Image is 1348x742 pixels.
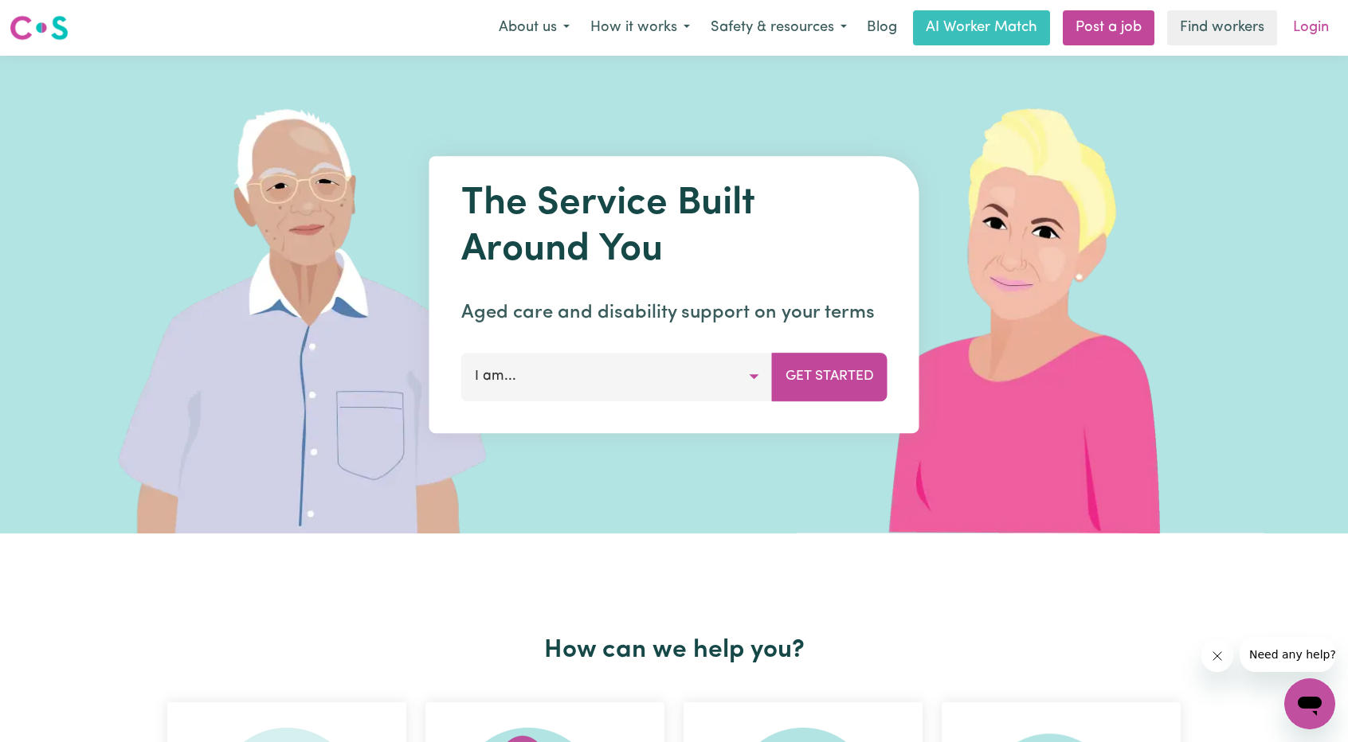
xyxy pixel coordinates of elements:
iframe: Button to launch messaging window [1284,678,1335,729]
button: About us [488,11,580,45]
button: I am... [461,353,773,400]
a: AI Worker Match [913,10,1050,45]
p: Aged care and disability support on your terms [461,299,888,327]
iframe: Message from company [1240,637,1335,672]
button: How it works [580,11,700,45]
iframe: Close message [1201,640,1233,672]
a: Find workers [1167,10,1277,45]
img: Careseekers logo [10,14,69,42]
h2: How can we help you? [158,635,1190,666]
a: Login [1283,10,1338,45]
h1: The Service Built Around You [461,182,888,273]
button: Safety & resources [700,11,857,45]
a: Careseekers logo [10,10,69,46]
a: Post a job [1063,10,1154,45]
button: Get Started [772,353,888,400]
a: Blog [857,10,907,45]
span: Need any help? [10,11,96,24]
